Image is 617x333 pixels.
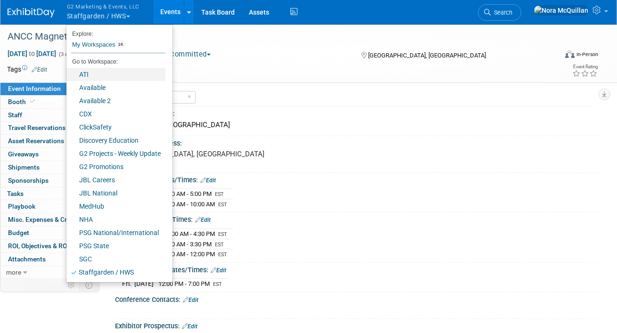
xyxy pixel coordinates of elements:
pre: [GEOGRAPHIC_DATA], [GEOGRAPHIC_DATA] [125,150,306,158]
a: Playbook [0,200,99,213]
span: Travel Reservations [8,124,66,131]
a: JBL Careers [66,173,165,187]
i: Booth reservation complete [30,99,35,104]
span: Attachments [8,255,46,263]
span: EST [218,252,227,258]
span: G2 Marketing & Events, LLC [67,1,140,11]
li: Go to Workspace: [66,56,165,68]
td: Fri. [122,279,134,289]
a: Available [66,81,165,94]
span: Asset Reservations [8,137,64,145]
a: ATI [66,68,165,81]
div: Exhibitor Prospectus: [115,319,598,331]
span: Booth [8,98,37,106]
a: Staffgarden / HWS [66,266,165,279]
td: Personalize Event Tab Strip [63,279,80,291]
a: Search [478,4,521,21]
a: more [0,266,99,279]
a: Misc. Expenses & Credits [0,213,99,226]
a: CDX [66,107,165,121]
a: Discovery Education [66,134,165,147]
a: MedHub [66,200,165,213]
a: Available 2 [66,94,165,107]
a: Edit [183,297,198,303]
div: Event Venue Address: [115,136,598,148]
span: [GEOGRAPHIC_DATA], [GEOGRAPHIC_DATA] [368,52,486,59]
span: (3 days) [58,51,78,57]
a: SGC [66,252,165,266]
a: Edit [211,267,226,274]
a: Travel Reservations [0,122,99,134]
span: Event Information [8,85,61,92]
div: Conference Contacts: [115,292,598,305]
div: Event Venue Name: [115,106,598,118]
span: EST [218,231,227,237]
span: to [27,50,36,57]
span: Staff [8,111,22,119]
a: ROI, Objectives & ROO [0,240,99,252]
span: EST [215,242,224,248]
button: Committed [158,49,214,59]
div: Booth Dismantle Dates/Times: [115,263,598,275]
a: Staff [0,109,99,122]
div: In-Person [576,51,598,58]
a: Edit [195,217,211,223]
a: Edit [32,66,47,73]
a: Edit [200,177,216,184]
a: Giveaways [0,148,99,161]
a: G2 Projects - Weekly Update [66,147,165,160]
a: Attachments [0,253,99,266]
div: ANCC Magnet [4,28,548,45]
a: NHA [66,213,165,226]
span: [DATE] [DATE] [7,49,57,58]
td: Toggle Event Tabs [80,279,99,291]
a: Budget [0,227,99,239]
td: [DATE] [134,279,154,289]
span: Giveaways [8,150,39,158]
span: 16 [115,41,126,48]
a: G2 Promotions [66,160,165,173]
span: ROI, Objectives & ROO [8,242,71,250]
a: Sponsorships [0,174,99,187]
a: Edit [182,323,197,330]
a: PSG National/International [66,226,165,239]
span: EST [213,281,222,287]
a: ClickSafety [66,121,165,134]
span: Misc. Expenses & Credits [8,216,82,223]
span: Search [491,9,512,16]
span: 11:00 AM - 4:30 PM [164,230,215,237]
span: Sponsorships [8,177,49,184]
img: Format-Inperson.png [565,50,575,58]
span: 8:30 AM - 3:30 PM [164,241,212,248]
span: Shipments [8,163,40,171]
a: Shipments [0,161,99,174]
td: Tags [7,65,47,74]
span: Tasks [7,190,24,197]
span: 8:00 AM - 10:00 AM [164,201,215,208]
span: EST [215,191,224,197]
li: Explore: [66,28,165,37]
a: JBL National [66,187,165,200]
span: Budget [8,229,29,236]
span: Playbook [8,203,35,210]
span: 12:00 PM - 7:00 PM [158,280,210,287]
img: Nora McQuillan [534,5,589,16]
div: Booth Set-up Dates/Times: [115,173,598,185]
span: more [6,268,21,276]
div: [US_STATE][GEOGRAPHIC_DATA] [122,118,591,132]
span: 8:30 AM - 12:00 PM [164,251,215,258]
div: Exhibit Hall Dates/Times: [115,212,598,225]
a: Asset Reservations [0,135,99,147]
a: Booth [0,96,99,108]
div: Event Tier: [115,78,594,89]
a: PSG State [66,239,165,252]
span: 8:00 AM - 5:00 PM [164,190,212,197]
div: Event Format [511,49,598,63]
a: Tasks [0,187,99,200]
img: ExhibitDay [8,8,55,17]
span: EST [218,202,227,208]
div: Event Rating [572,65,598,69]
a: My Workspaces16 [71,37,165,53]
a: Event Information [0,82,99,95]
